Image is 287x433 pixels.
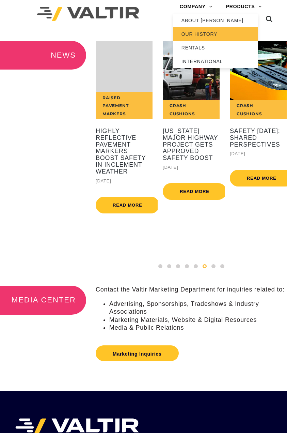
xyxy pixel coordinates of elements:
a: Raised Pavement Markers [96,41,153,119]
a: Crash Cushions [230,41,287,119]
a: Safety [DATE]: Shared Perspectives [230,128,287,148]
a: INTERNATIONAL [173,55,258,68]
a: Read more [96,197,159,213]
div: Raised Pavement Markers [96,92,153,119]
div: Crash Cushions [230,100,287,119]
a: RENTALS [173,41,258,55]
div: Crash Cushions [163,100,220,119]
div: [DATE] [96,177,153,185]
a: OUR HISTORY [173,27,258,41]
div: [DATE] [230,150,287,158]
a: Highly Reflective Pavement Markers Boost Safety in Inclement Weather [96,128,153,175]
li: Marketing Materials, Website & Digital Resources [109,316,287,324]
a: Read more [163,183,226,200]
li: Media & Public Relations [109,324,287,332]
a: Marketing Inquiries [96,345,179,361]
img: Valtir [37,7,139,21]
a: Crash Cushions [163,41,220,119]
li: Advertising, Sponsorships, Tradeshows & Industry Associations [109,300,287,316]
a: ABOUT [PERSON_NAME] [173,14,258,27]
p: Contact the Valtir Marketing Department for inquiries related to: [96,286,287,294]
div: [DATE] [163,163,220,171]
a: [US_STATE] Major Highway Project Gets Approved Safety Boost [163,128,220,162]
